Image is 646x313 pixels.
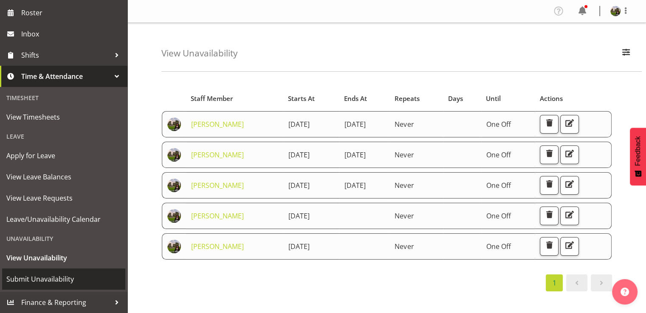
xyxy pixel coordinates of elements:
[6,111,121,123] span: View Timesheets
[167,209,181,223] img: valerie-donaldson30b84046e2fb4b3171eb6bf86b7ff7f4.png
[486,150,511,159] span: One Off
[344,181,366,190] span: [DATE]
[540,176,559,195] button: Delete Unavailability
[344,94,367,103] span: Ends At
[191,150,244,159] a: [PERSON_NAME]
[6,273,121,285] span: Submit Unavailability
[191,242,244,251] a: [PERSON_NAME]
[486,211,511,221] span: One Off
[395,211,414,221] span: Never
[2,187,125,209] a: View Leave Requests
[486,94,501,103] span: Until
[6,252,121,264] span: View Unavailability
[288,211,309,221] span: [DATE]
[2,268,125,290] a: Submit Unavailability
[560,237,579,256] button: Edit Unavailability
[6,192,121,204] span: View Leave Requests
[21,49,110,61] span: Shifts
[634,136,642,166] span: Feedback
[395,242,414,251] span: Never
[395,181,414,190] span: Never
[288,94,315,103] span: Starts At
[540,94,563,103] span: Actions
[630,128,646,185] button: Feedback - Show survey
[2,89,125,106] div: Timesheet
[486,181,511,190] span: One Off
[560,207,579,225] button: Edit Unavailability
[540,237,559,256] button: Delete Unavailability
[288,242,309,251] span: [DATE]
[167,148,181,162] img: valerie-donaldson30b84046e2fb4b3171eb6bf86b7ff7f4.png
[167,179,181,192] img: valerie-donaldson30b84046e2fb4b3171eb6bf86b7ff7f4.png
[191,211,244,221] a: [PERSON_NAME]
[191,181,244,190] a: [PERSON_NAME]
[486,242,511,251] span: One Off
[2,230,125,247] div: Unavailability
[486,120,511,129] span: One Off
[540,115,559,134] button: Delete Unavailability
[395,120,414,129] span: Never
[2,128,125,145] div: Leave
[540,207,559,225] button: Delete Unavailability
[288,181,309,190] span: [DATE]
[288,120,309,129] span: [DATE]
[560,115,579,134] button: Edit Unavailability
[161,48,237,58] h4: View Unavailability
[560,145,579,164] button: Edit Unavailability
[2,145,125,166] a: Apply for Leave
[288,150,309,159] span: [DATE]
[191,94,233,103] span: Staff Member
[167,240,181,253] img: valerie-donaldson30b84046e2fb4b3171eb6bf86b7ff7f4.png
[2,166,125,187] a: View Leave Balances
[21,6,123,19] span: Roster
[21,28,123,40] span: Inbox
[610,6,621,16] img: valerie-donaldson30b84046e2fb4b3171eb6bf86b7ff7f4.png
[2,247,125,268] a: View Unavailability
[2,209,125,230] a: Leave/Unavailability Calendar
[344,150,366,159] span: [DATE]
[344,120,366,129] span: [DATE]
[21,296,110,309] span: Finance & Reporting
[448,94,463,103] span: Days
[167,117,181,131] img: valerie-donaldson30b84046e2fb4b3171eb6bf86b7ff7f4.png
[617,44,635,63] button: Filter Employees
[6,170,121,183] span: View Leave Balances
[191,120,244,129] a: [PERSON_NAME]
[6,149,121,162] span: Apply for Leave
[2,106,125,128] a: View Timesheets
[21,70,110,83] span: Time & Attendance
[395,94,420,103] span: Repeats
[560,176,579,195] button: Edit Unavailability
[540,145,559,164] button: Delete Unavailability
[6,213,121,226] span: Leave/Unavailability Calendar
[621,288,629,296] img: help-xxl-2.png
[395,150,414,159] span: Never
